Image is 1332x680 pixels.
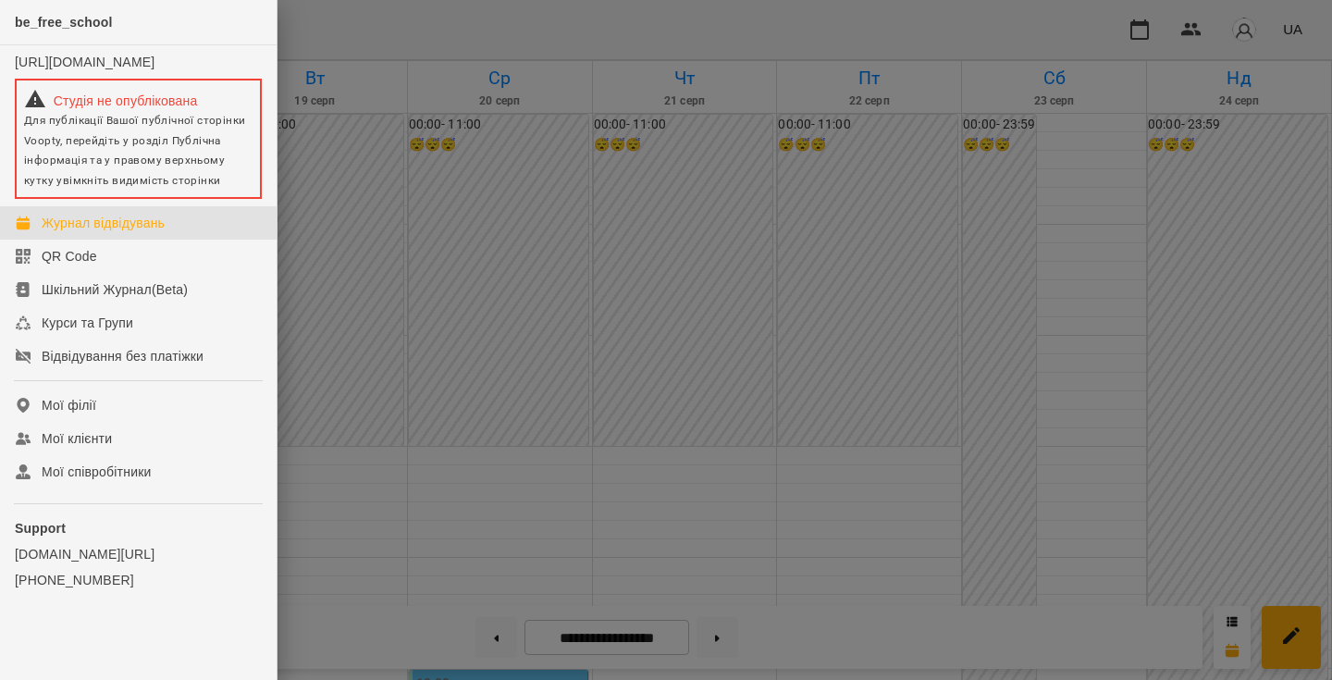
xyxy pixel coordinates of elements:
[42,314,133,332] div: Курси та Групи
[15,571,262,589] a: [PHONE_NUMBER]
[42,463,152,481] div: Мої співробітники
[15,55,154,69] a: [URL][DOMAIN_NAME]
[42,247,97,266] div: QR Code
[42,396,96,414] div: Мої філії
[15,519,262,538] p: Support
[42,214,165,232] div: Журнал відвідувань
[24,114,245,187] span: Для публікації Вашої публічної сторінки Voopty, перейдіть у розділ Публічна інформація та у право...
[42,347,203,365] div: Відвідування без платіжки
[24,88,253,110] div: Студія не опублікована
[42,280,188,299] div: Шкільний Журнал(Beta)
[15,545,262,563] a: [DOMAIN_NAME][URL]
[42,429,112,448] div: Мої клієнти
[15,15,113,30] span: be_free_school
